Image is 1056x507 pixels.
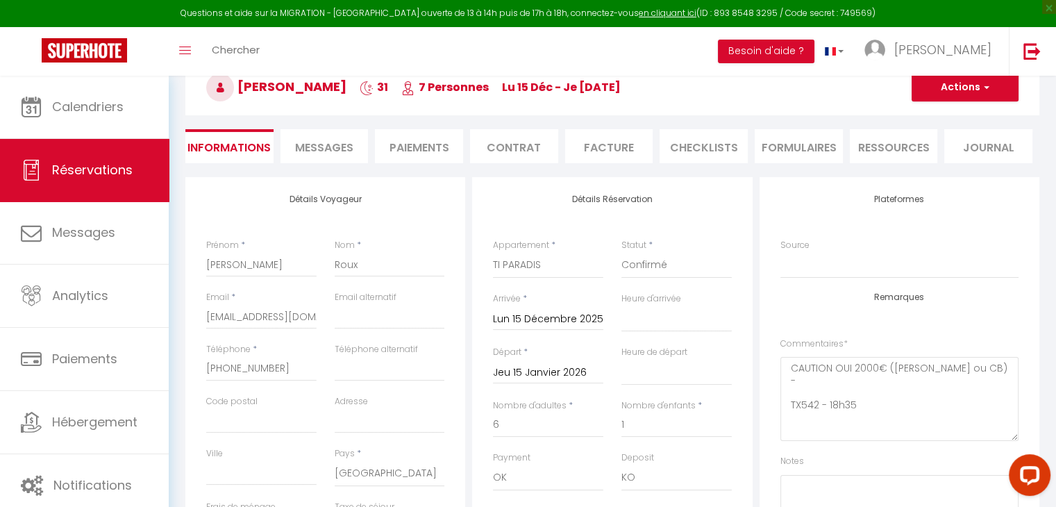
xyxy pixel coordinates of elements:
label: Source [780,239,810,252]
span: 7 Personnes [401,79,489,95]
li: Journal [944,129,1032,163]
span: Notifications [53,476,132,494]
label: Email [206,291,229,304]
label: Heure de départ [621,346,687,359]
button: Actions [912,74,1019,101]
li: CHECKLISTS [660,129,748,163]
label: Deposit [621,451,654,465]
label: Appartement [493,239,549,252]
label: Nombre d'adultes [493,399,567,413]
span: Hébergement [52,413,137,431]
label: Nombre d'enfants [621,399,696,413]
span: Paiements [52,350,117,367]
span: Chercher [212,42,260,57]
label: Payment [493,451,530,465]
h4: Remarques [780,292,1019,302]
label: Email alternatif [335,291,396,304]
li: FORMULAIRES [755,129,843,163]
li: Paiements [375,129,463,163]
img: logout [1023,42,1041,60]
span: Messages [295,140,353,156]
iframe: LiveChat chat widget [998,449,1056,507]
label: Pays [335,447,355,460]
label: Téléphone alternatif [335,343,418,356]
label: Départ [493,346,521,359]
li: Facture [565,129,653,163]
span: lu 15 Déc - je [DATE] [502,79,621,95]
span: [PERSON_NAME] [894,41,991,58]
label: Ville [206,447,223,460]
button: Besoin d'aide ? [718,40,814,63]
label: Code postal [206,395,258,408]
a: Chercher [201,27,270,76]
li: Informations [185,129,274,163]
img: Super Booking [42,38,127,63]
label: Heure d'arrivée [621,292,681,306]
label: Adresse [335,395,368,408]
li: Ressources [850,129,938,163]
img: ... [864,40,885,60]
span: 31 [360,79,388,95]
label: Arrivée [493,292,521,306]
h4: Détails Réservation [493,194,731,204]
h4: Plateformes [780,194,1019,204]
a: en cliquant ici [639,7,696,19]
label: Notes [780,455,804,468]
li: Contrat [470,129,558,163]
span: [PERSON_NAME] [206,78,346,95]
label: Nom [335,239,355,252]
h4: Détails Voyageur [206,194,444,204]
span: Analytics [52,287,108,304]
span: Calendriers [52,98,124,115]
span: Réservations [52,161,133,178]
a: ... [PERSON_NAME] [854,27,1009,76]
label: Prénom [206,239,239,252]
span: Messages [52,224,115,241]
label: Téléphone [206,343,251,356]
label: Commentaires [780,338,848,351]
label: Statut [621,239,646,252]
